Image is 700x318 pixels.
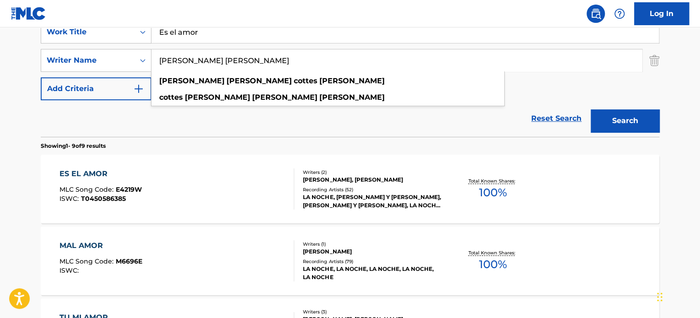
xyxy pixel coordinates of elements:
[468,249,517,256] p: Total Known Shares:
[59,194,81,203] span: ISWC :
[319,93,385,102] strong: [PERSON_NAME]
[303,308,441,315] div: Writers ( 3 )
[294,76,318,85] strong: cottes
[319,76,385,85] strong: [PERSON_NAME]
[59,168,142,179] div: ES EL AMOR
[614,8,625,19] img: help
[303,193,441,210] div: LA NOCHE, [PERSON_NAME] Y [PERSON_NAME], [PERSON_NAME] Y [PERSON_NAME], LA NOCHE, EL KOMBO EC
[41,226,659,295] a: MAL AMORMLC Song Code:M6696EISWC:Writers (1)[PERSON_NAME]Recording Artists (79)LA NOCHE, LA NOCHE...
[468,178,517,184] p: Total Known Shares:
[303,241,441,248] div: Writers ( 1 )
[116,185,142,194] span: E4219W
[41,155,659,223] a: ES EL AMORMLC Song Code:E4219WISWC:T0450586385Writers (2)[PERSON_NAME], [PERSON_NAME]Recording Ar...
[303,176,441,184] div: [PERSON_NAME], [PERSON_NAME]
[185,93,250,102] strong: [PERSON_NAME]
[133,83,144,94] img: 9d2ae6d4665cec9f34b9.svg
[303,186,441,193] div: Recording Artists ( 52 )
[654,274,700,318] iframe: Chat Widget
[159,76,225,85] strong: [PERSON_NAME]
[587,5,605,23] a: Public Search
[159,93,183,102] strong: cottes
[116,257,142,265] span: M6696E
[479,256,506,273] span: 100 %
[527,108,586,129] a: Reset Search
[649,49,659,72] img: Delete Criterion
[47,55,129,66] div: Writer Name
[252,93,318,102] strong: [PERSON_NAME]
[303,265,441,281] div: LA NOCHE, LA NOCHE, LA NOCHE, LA NOCHE, LA NOCHE
[41,21,659,137] form: Search Form
[590,8,601,19] img: search
[657,283,662,311] div: Drag
[303,169,441,176] div: Writers ( 2 )
[303,258,441,265] div: Recording Artists ( 79 )
[47,27,129,38] div: Work Title
[41,77,151,100] button: Add Criteria
[41,142,106,150] p: Showing 1 - 9 of 9 results
[59,240,142,251] div: MAL AMOR
[226,76,292,85] strong: [PERSON_NAME]
[11,7,46,20] img: MLC Logo
[59,266,81,275] span: ISWC :
[81,194,126,203] span: T0450586385
[59,257,116,265] span: MLC Song Code :
[479,184,506,201] span: 100 %
[59,185,116,194] span: MLC Song Code :
[303,248,441,256] div: [PERSON_NAME]
[634,2,689,25] a: Log In
[610,5,629,23] div: Help
[591,109,659,132] button: Search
